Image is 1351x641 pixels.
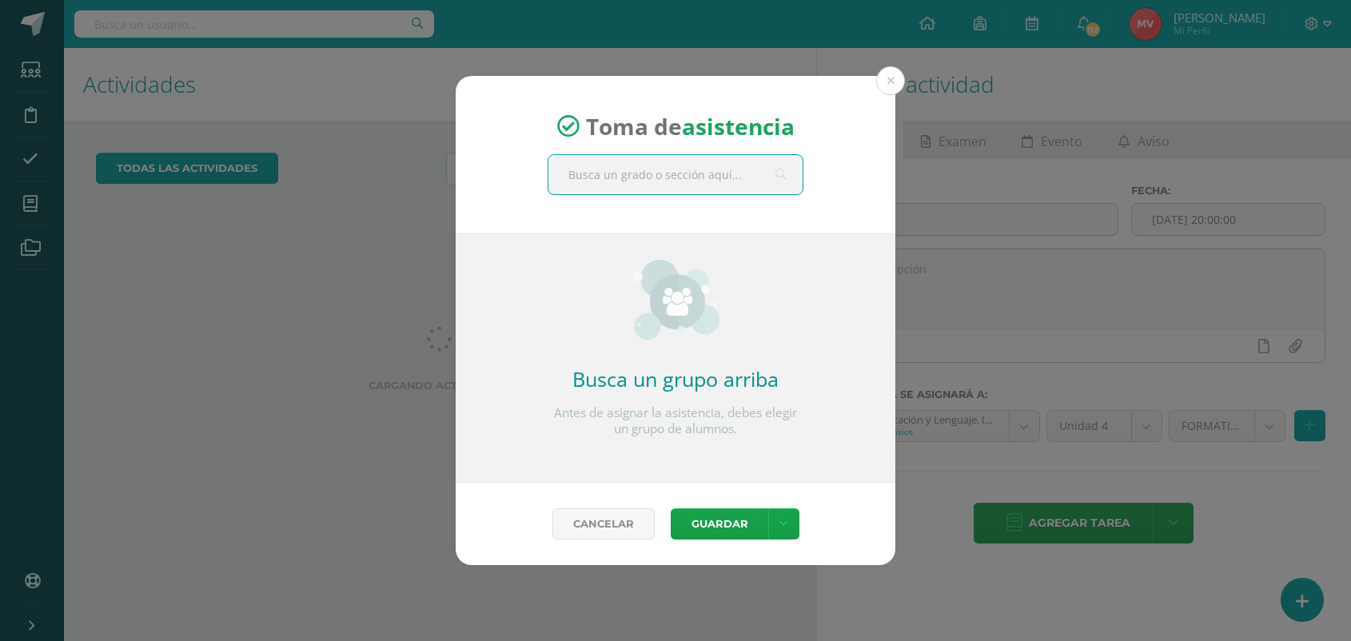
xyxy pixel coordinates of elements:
[552,508,655,539] a: Cancelar
[548,365,803,392] h2: Busca un grupo arriba
[671,508,768,539] button: Guardar
[632,260,719,340] img: groups_small.png
[548,405,803,437] p: Antes de asignar la asistencia, debes elegir un grupo de alumnos.
[548,155,803,194] input: Busca un grado o sección aquí...
[876,66,905,95] button: Close (Esc)
[586,111,795,141] span: Toma de
[682,111,795,141] strong: asistencia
